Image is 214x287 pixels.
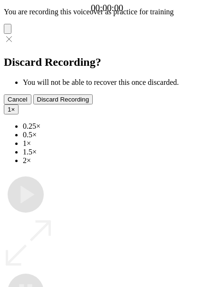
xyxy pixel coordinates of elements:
button: Discard Recording [33,94,93,104]
li: You will not be able to recover this once discarded. [23,78,210,87]
li: 1× [23,139,210,148]
button: Cancel [4,94,31,104]
p: You are recording this voiceover as practice for training [4,8,210,16]
li: 0.25× [23,122,210,131]
li: 2× [23,156,210,165]
a: 00:00:00 [91,3,123,13]
button: 1× [4,104,19,114]
li: 1.5× [23,148,210,156]
span: 1 [8,106,11,113]
li: 0.5× [23,131,210,139]
h2: Discard Recording? [4,56,210,69]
